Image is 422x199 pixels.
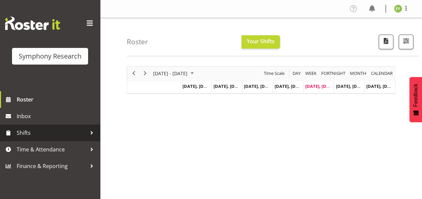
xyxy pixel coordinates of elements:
span: Shifts [17,128,87,138]
button: Timeline Day [292,69,302,78]
h4: Roster [127,38,148,46]
img: Rosterit website logo [5,17,60,30]
div: previous period [128,67,139,81]
button: Filter Shifts [399,35,413,49]
span: Finance & Reporting [17,161,87,171]
div: August 11 - 17, 2025 [151,67,198,81]
div: Symphony Research [19,51,81,61]
button: August 2025 [152,69,197,78]
button: Month [370,69,394,78]
span: [DATE], [DATE] [275,83,305,89]
button: Feedback - Show survey [409,77,422,122]
span: calendar [370,69,393,78]
button: Previous [129,69,138,78]
span: [DATE], [DATE] [213,83,244,89]
div: Timeline Week of August 15, 2025 [127,66,395,94]
span: [DATE], [DATE] [366,83,397,89]
button: Fortnight [320,69,347,78]
span: [DATE], [DATE] [182,83,213,89]
span: Month [349,69,367,78]
span: Time & Attendance [17,144,87,154]
span: Feedback [413,84,419,107]
img: emily-yip11495.jpg [394,5,402,13]
button: Time Scale [263,69,286,78]
button: Timeline Month [349,69,368,78]
span: Week [305,69,317,78]
button: Timeline Week [304,69,318,78]
span: Inbox [17,111,97,121]
span: [DATE], [DATE] [336,83,366,89]
span: Roster [17,95,97,104]
span: Your Shifts [247,38,275,45]
span: Day [292,69,301,78]
span: [DATE], [DATE] [305,83,336,89]
button: Download a PDF of the roster according to the set date range. [379,35,393,49]
span: Time Scale [263,69,285,78]
span: [DATE], [DATE] [244,83,274,89]
button: Your Shifts [242,35,280,49]
button: Next [141,69,150,78]
div: next period [139,67,151,81]
span: [DATE] - [DATE] [152,69,188,78]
